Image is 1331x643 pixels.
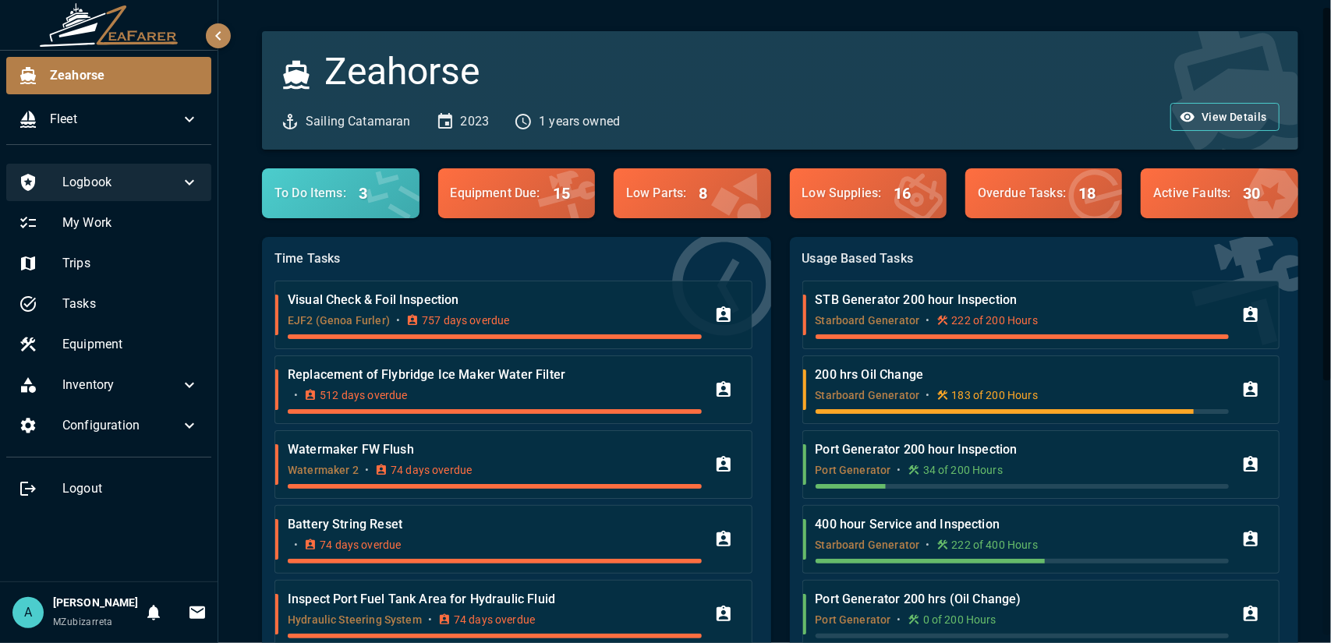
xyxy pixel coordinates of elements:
[539,112,620,131] p: 1 years owned
[6,366,211,404] div: Inventory
[1235,449,1266,480] button: Assign Task
[454,612,535,627] p: 74 days overdue
[816,537,920,553] p: Starboard Generator
[553,181,570,206] h6: 15
[816,440,1229,459] p: Port Generator 200 hour Inspection
[952,313,1038,328] p: 222 of 200 Hours
[138,597,169,628] button: Notifications
[926,313,929,328] p: •
[288,590,701,609] p: Inspect Port Fuel Tank Area for Hydraulic Fluid
[288,462,359,478] p: Watermaker 2
[391,462,472,478] p: 74 days overdue
[288,612,422,627] p: Hydraulic Steering System
[288,366,701,384] p: Replacement of Flybridge Ice Maker Water Filter
[6,204,211,242] div: My Work
[708,374,739,405] button: Assign Task
[1170,103,1280,132] button: View Details
[926,537,929,553] p: •
[365,462,369,478] p: •
[294,387,298,403] p: •
[816,366,1229,384] p: 200 hrs Oil Change
[816,291,1229,309] p: STB Generator 200 hour Inspection
[396,313,400,328] p: •
[320,537,401,553] p: 74 days overdue
[182,597,213,628] button: Invitations
[708,449,739,480] button: Assign Task
[626,184,687,203] p: Low Parts :
[62,214,199,232] span: My Work
[978,184,1066,203] p: Overdue Tasks :
[6,164,211,201] div: Logbook
[451,184,540,203] p: Equipment Due :
[816,612,891,627] p: Port Generator
[320,387,407,403] p: 512 days overdue
[288,313,390,328] p: EJF2 (Genoa Furler)
[816,515,1229,534] p: 400 hour Service and Inspection
[1235,374,1266,405] button: Assign Task
[359,181,367,206] h6: 3
[816,313,920,328] p: Starboard Generator
[952,387,1038,403] p: 183 of 200 Hours
[62,173,180,192] span: Logbook
[816,590,1229,609] p: Port Generator 200 hrs (Oil Change)
[294,537,298,553] p: •
[952,537,1038,553] p: 222 of 400 Hours
[1235,299,1266,330] button: Assign Task
[1235,524,1266,555] button: Assign Task
[288,440,701,459] p: Watermaker FW Flush
[53,617,113,627] span: MZubizarreta
[461,112,490,131] p: 2023
[62,479,199,498] span: Logout
[39,3,179,47] img: ZeaFarer Logo
[6,57,211,94] div: Zeahorse
[6,245,211,282] div: Trips
[12,597,44,628] div: A
[306,112,411,131] p: Sailing Catamaran
[1235,599,1266,630] button: Assign Task
[802,249,1286,268] p: Usage Based Tasks
[6,101,211,138] div: Fleet
[6,326,211,363] div: Equipment
[1078,181,1096,206] h6: 18
[428,612,432,627] p: •
[816,387,920,403] p: Starboard Generator
[6,407,211,444] div: Configuration
[1244,181,1261,206] h6: 30
[1153,184,1230,203] p: Active Faults :
[50,66,199,85] span: Zeahorse
[62,376,180,394] span: Inventory
[62,254,199,273] span: Trips
[708,599,739,630] button: Assign Task
[699,181,708,206] h6: 8
[708,524,739,555] button: Assign Task
[62,416,180,435] span: Configuration
[6,285,211,323] div: Tasks
[324,50,480,94] h3: Zeahorse
[926,387,929,403] p: •
[897,612,901,627] p: •
[288,515,701,534] p: Battery String Reset
[288,291,701,309] p: Visual Check & Foil Inspection
[62,335,199,354] span: Equipment
[274,184,346,203] p: To Do Items :
[897,462,901,478] p: •
[50,110,180,129] span: Fleet
[894,181,911,206] h6: 16
[53,595,138,612] h6: [PERSON_NAME]
[274,249,758,268] p: Time Tasks
[62,295,199,313] span: Tasks
[802,184,882,203] p: Low Supplies :
[923,612,996,627] p: 0 of 200 Hours
[708,299,739,330] button: Assign Task
[816,462,891,478] p: Port Generator
[923,462,1003,478] p: 34 of 200 Hours
[6,470,211,507] div: Logout
[422,313,509,328] p: 757 days overdue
